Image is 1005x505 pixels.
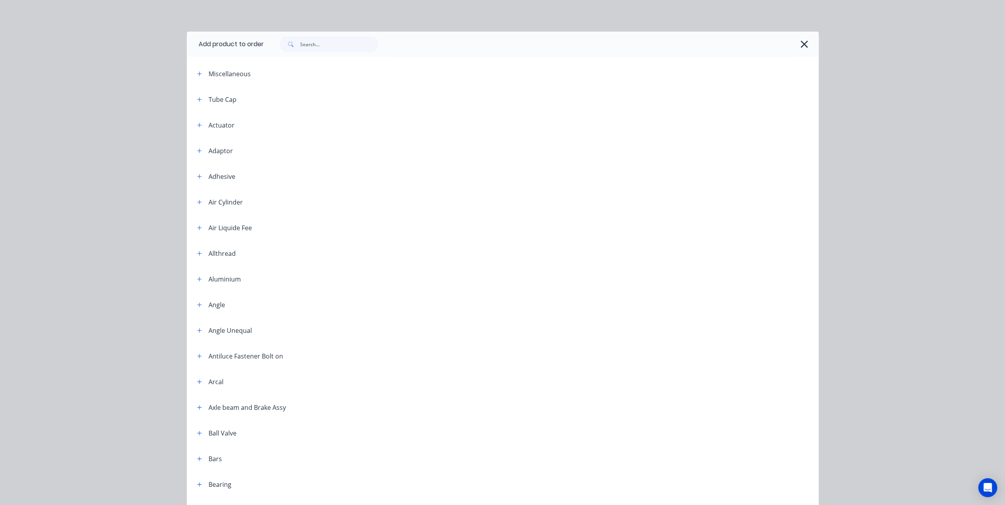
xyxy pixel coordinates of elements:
[209,454,222,464] div: Bars
[209,223,252,233] div: Air Liquide Fee
[209,377,224,387] div: Arcal
[209,351,283,361] div: Antiluce Fastener Bolt on
[209,69,251,79] div: Miscellaneous
[209,120,235,130] div: Actuator
[978,478,997,497] div: Open Intercom Messenger
[187,32,264,57] div: Add product to order
[209,146,233,156] div: Adaptor
[209,274,241,284] div: Aluminium
[209,326,252,335] div: Angle Unequal
[209,428,237,438] div: Ball Valve
[209,172,235,181] div: Adhesive
[300,36,378,52] input: Search...
[209,249,236,258] div: Allthread
[209,480,231,489] div: Bearing
[209,300,225,310] div: Angle
[209,95,237,104] div: Tube Cap
[209,403,286,412] div: Axle beam and Brake Assy
[209,197,243,207] div: Air Cylinder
